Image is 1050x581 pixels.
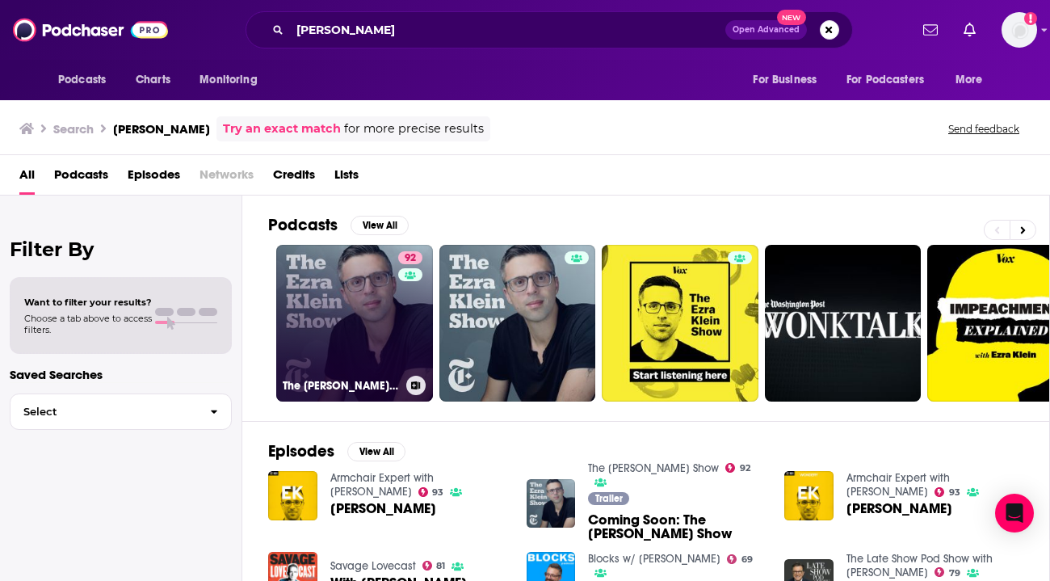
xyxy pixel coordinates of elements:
a: Try an exact match [223,120,341,138]
img: Podchaser - Follow, Share and Rate Podcasts [13,15,168,45]
button: open menu [741,65,837,95]
a: Coming Soon: The Ezra Klein Show [588,513,765,541]
span: Logged in as raevotta [1002,12,1037,48]
a: Credits [273,162,315,195]
a: 81 [422,561,446,570]
a: Ezra Klein [330,502,436,516]
a: PodcastsView All [268,215,409,235]
button: open menu [836,65,947,95]
input: Search podcasts, credits, & more... [290,17,725,43]
button: Open AdvancedNew [725,20,807,40]
span: [PERSON_NAME] [330,502,436,516]
span: Charts [136,69,170,91]
button: open menu [188,65,278,95]
a: 93 [418,487,444,497]
button: open menu [47,65,127,95]
a: Podcasts [54,162,108,195]
div: Search podcasts, credits, & more... [246,11,853,48]
a: Show notifications dropdown [917,16,944,44]
span: For Business [753,69,817,91]
img: Ezra Klein [268,471,317,520]
span: Choose a tab above to access filters. [24,313,152,335]
span: 93 [432,489,443,496]
a: 79 [934,567,960,577]
span: Coming Soon: The [PERSON_NAME] Show [588,513,765,541]
button: View All [347,442,405,461]
h3: [PERSON_NAME] [113,121,210,137]
a: The Ezra Klein Show [588,461,719,475]
a: Episodes [128,162,180,195]
span: Monitoring [199,69,257,91]
a: Lists [334,162,359,195]
button: Send feedback [943,122,1024,136]
h3: Search [53,121,94,137]
a: Armchair Expert with Dax Shepard [846,471,950,499]
span: For Podcasters [846,69,924,91]
div: Open Intercom Messenger [995,494,1034,533]
a: Show notifications dropdown [957,16,982,44]
a: Savage Lovecast [330,559,416,573]
span: More [955,69,983,91]
button: View All [351,216,409,235]
h2: Filter By [10,238,232,261]
span: 69 [741,556,753,563]
img: User Profile [1002,12,1037,48]
h2: Episodes [268,441,334,461]
a: Ezra Klein [846,502,952,516]
a: EpisodesView All [268,441,405,461]
span: New [777,10,806,25]
span: 81 [436,562,445,570]
span: Select [10,406,197,417]
a: 92The [PERSON_NAME] Show [276,245,433,402]
a: Armchair Expert with Dax Shepard [330,471,434,499]
a: Blocks w/ Neal Brennan [588,552,720,566]
img: Ezra Klein [784,471,834,520]
a: 92 [398,251,422,264]
img: Coming Soon: The Ezra Klein Show [527,479,576,528]
svg: Add a profile image [1024,12,1037,25]
span: Want to filter your results? [24,297,152,308]
button: Show profile menu [1002,12,1037,48]
button: open menu [944,65,1003,95]
span: 92 [740,465,750,472]
a: All [19,162,35,195]
span: Networks [199,162,254,195]
a: 93 [934,487,960,497]
h2: Podcasts [268,215,338,235]
span: for more precise results [344,120,484,138]
h3: The [PERSON_NAME] Show [283,379,400,393]
span: 92 [405,251,416,267]
a: 69 [727,554,753,564]
a: Charts [125,65,180,95]
a: The Late Show Pod Show with Stephen Colbert [846,552,993,579]
span: Trailer [595,494,623,503]
span: 79 [949,570,960,577]
span: Open Advanced [733,26,800,34]
button: Select [10,394,232,430]
p: Saved Searches [10,367,232,382]
a: 92 [725,463,750,473]
span: 93 [949,489,960,496]
span: [PERSON_NAME] [846,502,952,516]
span: Podcasts [58,69,106,91]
